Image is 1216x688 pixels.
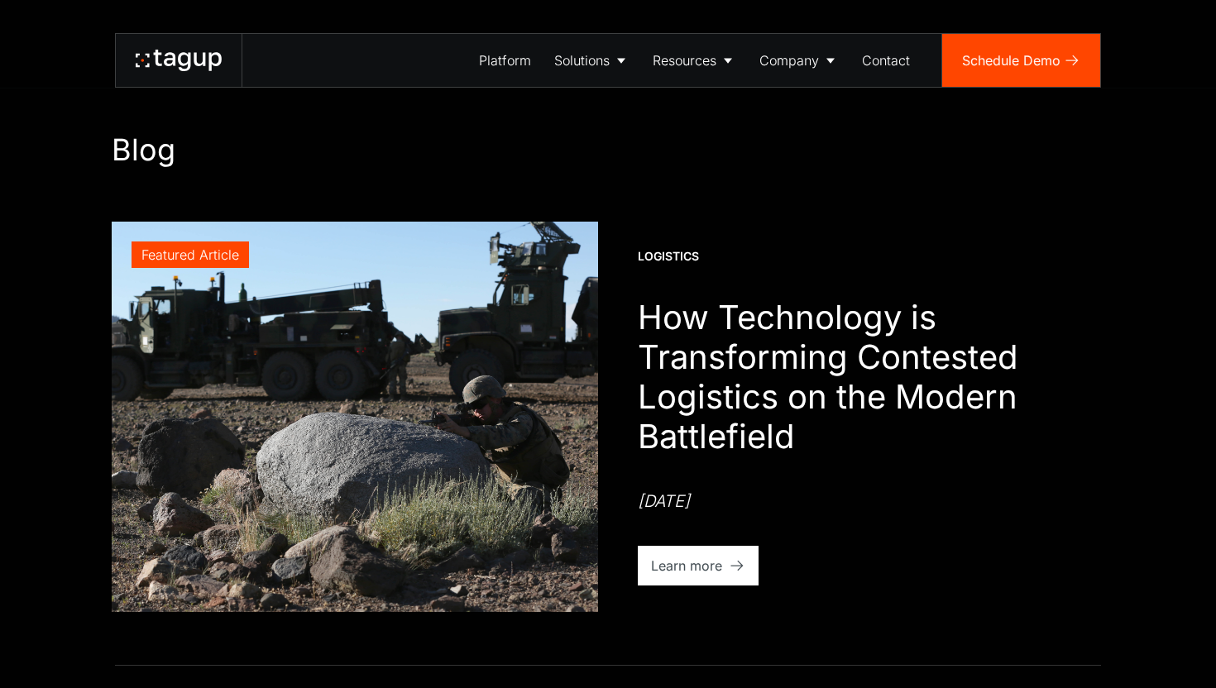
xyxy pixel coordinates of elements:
[748,34,850,87] a: Company
[479,50,531,70] div: Platform
[962,50,1060,70] div: Schedule Demo
[651,556,722,576] div: Learn more
[141,245,239,265] div: Featured Article
[112,222,598,612] a: Featured Article
[638,546,759,585] a: Learn more
[554,50,610,70] div: Solutions
[638,298,1104,456] h1: How Technology is Transforming Contested Logistics on the Modern Battlefield
[653,50,716,70] div: Resources
[942,34,1100,87] a: Schedule Demo
[759,50,819,70] div: Company
[638,248,699,265] div: Logistics
[112,132,1104,169] h1: Blog
[543,34,641,87] a: Solutions
[641,34,748,87] a: Resources
[638,490,690,513] div: [DATE]
[850,34,922,87] a: Contact
[862,50,910,70] div: Contact
[467,34,543,87] a: Platform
